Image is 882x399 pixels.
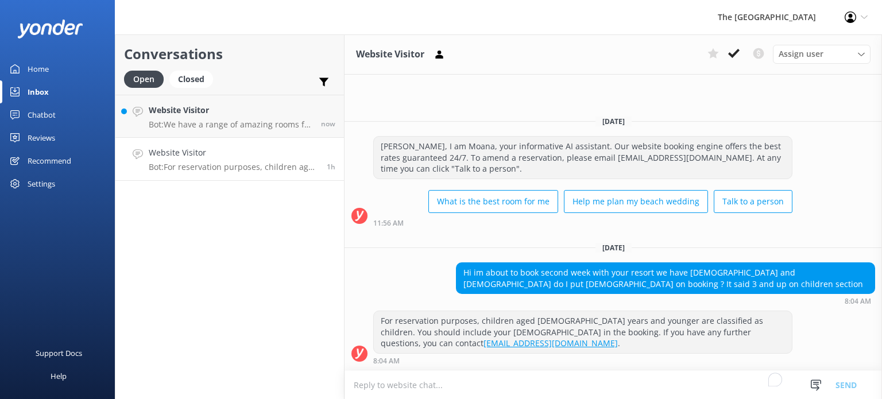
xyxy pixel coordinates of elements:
[51,365,67,388] div: Help
[149,162,318,172] p: Bot: For reservation purposes, children aged [DEMOGRAPHIC_DATA] years and younger are classified ...
[845,298,871,305] strong: 8:04 AM
[374,137,792,179] div: [PERSON_NAME], I am Moana, your informative AI assistant. Our website booking engine offers the b...
[115,138,344,181] a: Website VisitorBot:For reservation purposes, children aged [DEMOGRAPHIC_DATA] years and younger a...
[373,357,792,365] div: Sep 26 2025 02:04pm (UTC -10:00) Pacific/Honolulu
[373,358,400,365] strong: 8:04 AM
[373,220,404,227] strong: 11:56 AM
[428,190,558,213] button: What is the best room for me
[149,119,312,130] p: Bot: We have a range of amazing rooms for you to choose from. The best way to help you decide on ...
[327,162,335,172] span: Sep 26 2025 02:04pm (UTC -10:00) Pacific/Honolulu
[374,311,792,353] div: For reservation purposes, children aged [DEMOGRAPHIC_DATA] years and younger are classified as ch...
[321,119,335,129] span: Sep 26 2025 03:34pm (UTC -10:00) Pacific/Honolulu
[28,149,71,172] div: Recommend
[149,104,312,117] h4: Website Visitor
[124,71,164,88] div: Open
[595,243,632,253] span: [DATE]
[115,95,344,138] a: Website VisitorBot:We have a range of amazing rooms for you to choose from. The best way to help ...
[373,219,792,227] div: Sep 25 2025 05:56pm (UTC -10:00) Pacific/Honolulu
[169,71,213,88] div: Closed
[457,263,875,293] div: Hi im about to book second week with your resort we have [DEMOGRAPHIC_DATA] and [DEMOGRAPHIC_DATA...
[28,172,55,195] div: Settings
[714,190,792,213] button: Talk to a person
[28,80,49,103] div: Inbox
[17,20,83,38] img: yonder-white-logo.png
[124,72,169,85] a: Open
[28,103,56,126] div: Chatbot
[483,338,618,348] a: [EMAIL_ADDRESS][DOMAIN_NAME]
[564,190,708,213] button: Help me plan my beach wedding
[356,47,424,62] h3: Website Visitor
[345,371,882,399] textarea: To enrich screen reader interactions, please activate Accessibility in Grammarly extension settings
[36,342,82,365] div: Support Docs
[773,45,871,63] div: Assign User
[28,126,55,149] div: Reviews
[149,146,318,159] h4: Website Visitor
[595,117,632,126] span: [DATE]
[124,43,335,65] h2: Conversations
[169,72,219,85] a: Closed
[456,297,875,305] div: Sep 26 2025 02:04pm (UTC -10:00) Pacific/Honolulu
[28,57,49,80] div: Home
[779,48,823,60] span: Assign user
